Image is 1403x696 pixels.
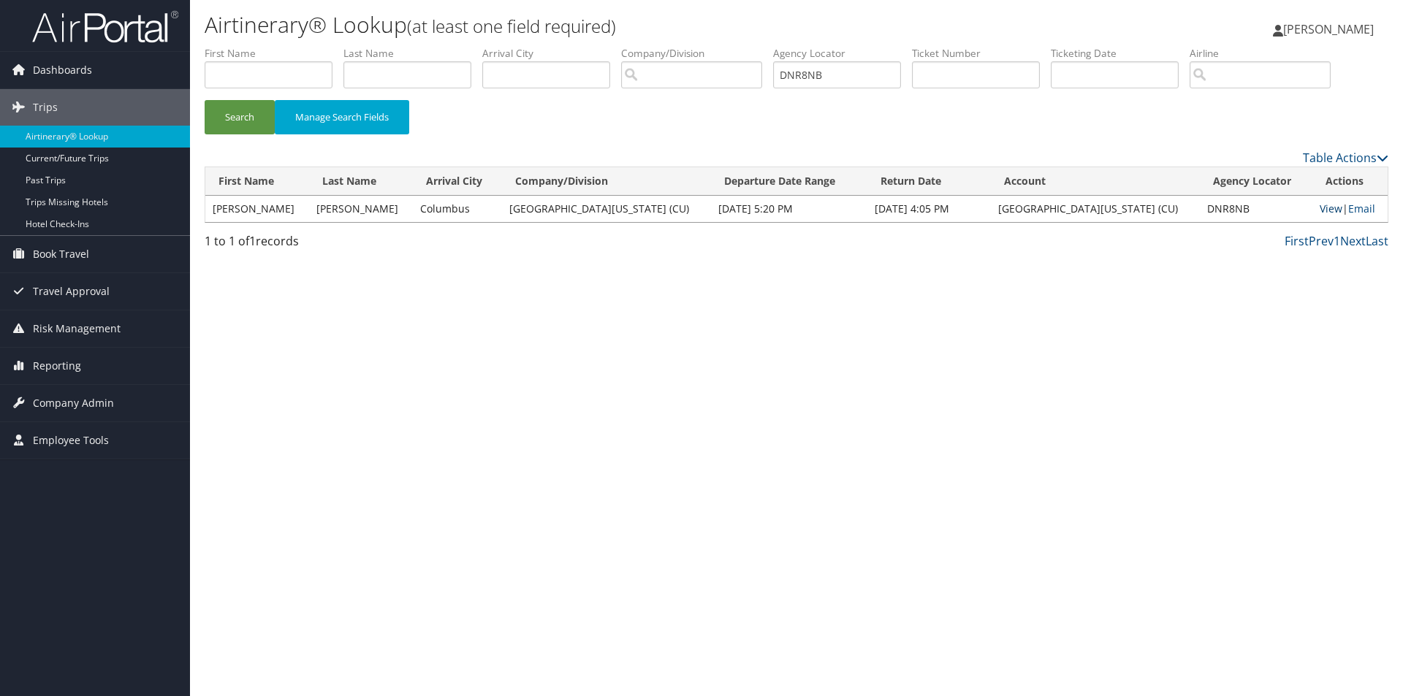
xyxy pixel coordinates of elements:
th: Departure Date Range: activate to sort column ascending [711,167,867,196]
td: [DATE] 4:05 PM [867,196,991,222]
span: Trips [33,89,58,126]
th: Actions [1312,167,1388,196]
button: Search [205,100,275,134]
label: Airline [1190,46,1342,61]
td: | [1312,196,1388,222]
label: Last Name [343,46,482,61]
td: [GEOGRAPHIC_DATA][US_STATE] (CU) [991,196,1200,222]
img: airportal-logo.png [32,9,178,44]
a: View [1320,202,1342,215]
a: Table Actions [1303,150,1388,166]
th: Last Name: activate to sort column ascending [309,167,413,196]
a: Email [1348,202,1375,215]
span: Dashboards [33,52,92,88]
label: Company/Division [621,46,773,61]
a: Last [1366,233,1388,249]
label: Ticketing Date [1051,46,1190,61]
small: (at least one field required) [407,14,616,38]
span: Book Travel [33,236,89,272]
th: Arrival City: activate to sort column ascending [413,167,502,196]
span: Employee Tools [33,422,109,459]
th: Agency Locator: activate to sort column ascending [1200,167,1312,196]
a: First [1285,233,1309,249]
h1: Airtinerary® Lookup [205,9,994,40]
td: Columbus [413,196,502,222]
label: Arrival City [482,46,621,61]
span: Reporting [33,348,81,384]
td: DNR8NB [1200,196,1312,222]
a: 1 [1334,233,1340,249]
span: 1 [249,233,256,249]
button: Manage Search Fields [275,100,409,134]
label: Ticket Number [912,46,1051,61]
th: Company/Division [502,167,711,196]
label: Agency Locator [773,46,912,61]
span: Company Admin [33,385,114,421]
td: [PERSON_NAME] [205,196,309,222]
a: Next [1340,233,1366,249]
td: [GEOGRAPHIC_DATA][US_STATE] (CU) [502,196,711,222]
span: Risk Management [33,310,121,347]
span: [PERSON_NAME] [1283,21,1374,37]
span: Travel Approval [33,273,110,310]
td: [PERSON_NAME] [309,196,413,222]
div: 1 to 1 of records [205,232,484,257]
a: Prev [1309,233,1334,249]
th: Account: activate to sort column ascending [991,167,1200,196]
td: [DATE] 5:20 PM [711,196,867,222]
label: First Name [205,46,343,61]
th: Return Date: activate to sort column ascending [867,167,991,196]
a: [PERSON_NAME] [1273,7,1388,51]
th: First Name: activate to sort column ascending [205,167,309,196]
